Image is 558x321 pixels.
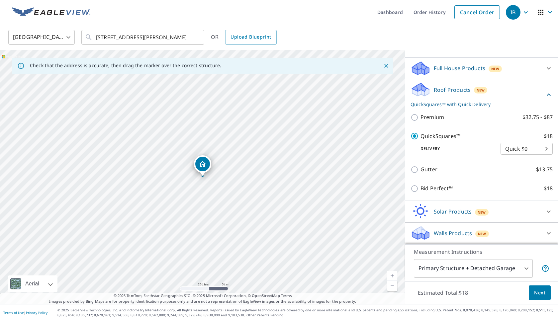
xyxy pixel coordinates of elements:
[411,146,501,152] p: Delivery
[411,225,553,241] div: Walls ProductsNew
[252,293,280,298] a: OpenStreetMap
[414,248,549,256] p: Measurement Instructions
[491,66,500,72] span: New
[454,5,500,19] a: Cancel Order
[477,87,485,93] span: New
[434,86,471,94] p: Roof Products
[544,184,553,193] p: $18
[420,184,453,193] p: Bid Perfect™
[411,101,545,108] p: QuickSquares™ with Quick Delivery
[413,285,473,300] p: Estimated Total: $18
[434,64,485,72] p: Full House Products
[411,60,553,76] div: Full House ProductsNew
[434,229,472,237] p: Walls Products
[420,132,460,140] p: QuickSquares™
[225,30,276,45] a: Upload Blueprint
[434,208,472,216] p: Solar Products
[506,5,520,20] div: IB
[96,28,191,47] input: Search by address or latitude-longitude
[3,311,47,315] p: |
[420,113,444,121] p: Premium
[281,293,292,298] a: Terms
[411,204,553,220] div: Solar ProductsNew
[544,132,553,140] p: $18
[529,285,551,300] button: Next
[411,82,553,108] div: Roof ProductsNewQuickSquares™ with Quick Delivery
[387,281,397,291] a: Current Level 17, Zoom Out
[30,63,221,69] p: Check that the address is accurate, then drag the marker over the correct structure.
[536,165,553,174] p: $13.75
[12,7,90,17] img: EV Logo
[420,165,437,174] p: Gutter
[26,310,47,315] a: Privacy Policy
[8,275,57,292] div: Aerial
[57,308,555,318] p: © 2025 Eagle View Technologies, Inc. and Pictometry International Corp. All Rights Reserved. Repo...
[534,289,545,297] span: Next
[3,310,24,315] a: Terms of Use
[194,155,211,176] div: Dropped pin, building 1, Residential property, 29050 Edgewood Dr Willowick, OH 44095
[231,33,271,41] span: Upload Blueprint
[114,293,292,299] span: © 2025 TomTom, Earthstar Geographics SIO, © 2025 Microsoft Corporation, ©
[522,113,553,121] p: $32.75 - $87
[541,264,549,272] span: Your report will include the primary structure and a detached garage if one exists.
[23,275,41,292] div: Aerial
[382,62,391,70] button: Close
[478,231,486,237] span: New
[414,259,533,278] div: Primary Structure + Detached Garage
[478,210,486,215] span: New
[8,28,75,47] div: [GEOGRAPHIC_DATA]
[211,30,277,45] div: OR
[387,271,397,281] a: Current Level 17, Zoom In
[501,139,553,158] div: Quick $0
